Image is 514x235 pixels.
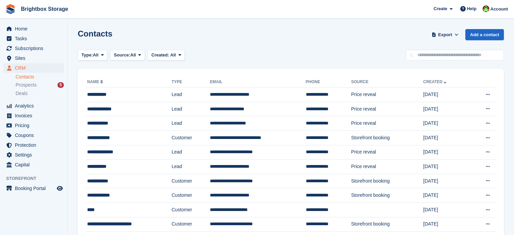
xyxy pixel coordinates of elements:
span: Analytics [15,101,55,111]
a: menu [3,63,64,73]
img: Marlena [483,5,489,12]
th: Phone [306,77,351,88]
a: menu [3,160,64,169]
span: Subscriptions [15,44,55,53]
td: Price reveal [351,102,423,116]
a: menu [3,34,64,43]
td: [DATE] [423,174,469,188]
span: Type: [81,52,93,58]
span: Created: [151,52,169,57]
td: Customer [172,203,210,217]
td: Price reveal [351,116,423,131]
td: Lead [172,102,210,116]
span: Capital [15,160,55,169]
a: menu [3,44,64,53]
td: Price reveal [351,160,423,174]
a: Add a contact [465,29,504,40]
span: Coupons [15,131,55,140]
a: Brightbox Storage [18,3,71,15]
a: menu [3,140,64,150]
div: 5 [57,82,64,88]
img: stora-icon-8386f47178a22dfd0bd8f6a31ec36ba5ce8667c1dd55bd0f319d3a0aa187defe.svg [5,4,16,14]
span: Create [434,5,447,12]
span: Account [490,6,508,13]
a: menu [3,184,64,193]
span: All [130,52,136,58]
td: Lead [172,145,210,160]
a: menu [3,53,64,63]
a: Prospects 5 [16,81,64,89]
span: Export [438,31,452,38]
a: menu [3,121,64,130]
span: Sites [15,53,55,63]
a: menu [3,24,64,33]
td: [DATE] [423,145,469,160]
a: Preview store [56,184,64,192]
th: Type [172,77,210,88]
td: [DATE] [423,131,469,145]
td: [DATE] [423,160,469,174]
span: Protection [15,140,55,150]
td: [DATE] [423,188,469,203]
a: menu [3,131,64,140]
th: Source [351,77,423,88]
td: Lead [172,88,210,102]
span: Source: [114,52,130,58]
span: Deals [16,90,28,97]
td: [DATE] [423,88,469,102]
span: Prospects [16,82,36,88]
td: Storefront booking [351,217,423,232]
td: [DATE] [423,217,469,232]
span: Invoices [15,111,55,120]
span: Tasks [15,34,55,43]
span: CRM [15,63,55,73]
span: Home [15,24,55,33]
span: All [93,52,99,58]
button: Source: All [110,50,145,61]
th: Email [210,77,306,88]
a: Name [87,79,104,84]
td: Customer [172,174,210,188]
span: Settings [15,150,55,160]
a: Contacts [16,74,64,80]
td: Lead [172,160,210,174]
td: Customer [172,188,210,203]
span: Pricing [15,121,55,130]
button: Created: All [148,50,185,61]
td: Price reveal [351,88,423,102]
a: menu [3,111,64,120]
span: Booking Portal [15,184,55,193]
a: menu [3,150,64,160]
td: Customer [172,217,210,232]
td: [DATE] [423,203,469,217]
td: Price reveal [351,145,423,160]
td: Customer [172,131,210,145]
td: Storefront booking [351,188,423,203]
a: Deals [16,90,64,97]
button: Export [430,29,460,40]
a: Created [423,79,448,84]
td: Storefront booking [351,174,423,188]
span: All [170,52,176,57]
span: Help [467,5,476,12]
td: Lead [172,116,210,131]
a: menu [3,101,64,111]
button: Type: All [78,50,107,61]
td: [DATE] [423,102,469,116]
span: Storefront [6,175,67,182]
h1: Contacts [78,29,113,38]
td: [DATE] [423,116,469,131]
td: Storefront booking [351,131,423,145]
